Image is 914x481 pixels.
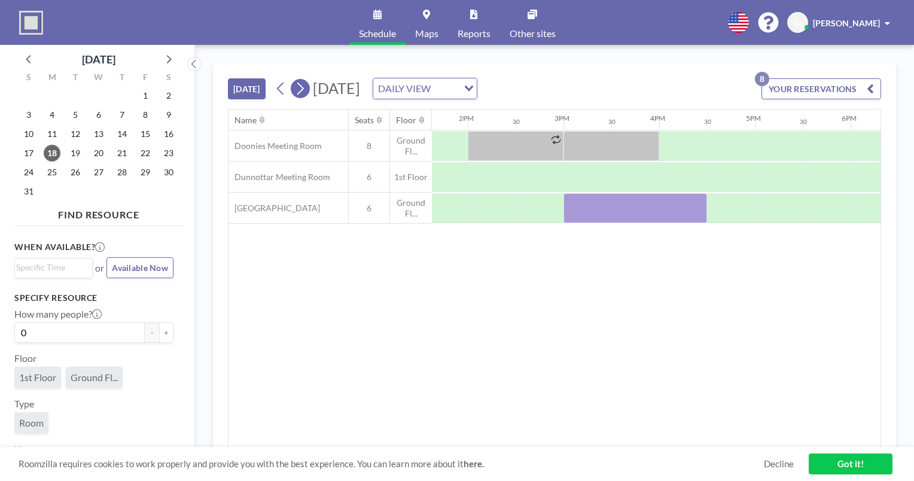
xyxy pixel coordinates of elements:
span: 8 [349,141,389,151]
span: SI [794,17,802,28]
button: Available Now [106,257,173,278]
span: Sunday, August 17, 2025 [20,145,37,162]
span: Ground Fl... [71,372,118,383]
span: Wednesday, August 6, 2025 [90,106,107,123]
div: Seats [355,115,374,126]
div: 3PM [555,114,569,123]
button: - [145,322,159,343]
div: 4PM [650,114,665,123]
div: F [133,71,157,86]
span: Friday, August 8, 2025 [137,106,154,123]
span: Maps [415,29,438,38]
span: Friday, August 22, 2025 [137,145,154,162]
div: 30 [608,118,616,126]
span: Room [19,417,44,429]
span: Dunnottar Meeting Room [228,172,330,182]
button: YOUR RESERVATIONS8 [761,78,881,99]
div: W [87,71,111,86]
div: 30 [800,118,807,126]
span: Schedule [359,29,396,38]
span: Wednesday, August 27, 2025 [90,164,107,181]
div: T [110,71,133,86]
span: Tuesday, August 5, 2025 [67,106,84,123]
span: 6 [349,172,389,182]
span: Thursday, August 7, 2025 [114,106,130,123]
div: 6PM [842,114,857,123]
div: Floor [396,115,416,126]
label: How many people? [14,308,102,320]
span: Tuesday, August 12, 2025 [67,126,84,142]
p: 8 [755,72,769,86]
input: Search for option [434,81,457,96]
span: Saturday, August 2, 2025 [160,87,177,104]
span: Ground Fl... [390,135,432,156]
span: Saturday, August 9, 2025 [160,106,177,123]
span: Friday, August 1, 2025 [137,87,154,104]
div: S [17,71,41,86]
span: Sunday, August 31, 2025 [20,183,37,200]
h3: Specify resource [14,293,173,303]
span: Thursday, August 14, 2025 [114,126,130,142]
span: 6 [349,203,389,214]
span: Sunday, August 24, 2025 [20,164,37,181]
span: Doonies Meeting Room [228,141,322,151]
a: Got it! [809,453,892,474]
button: + [159,322,173,343]
span: Sunday, August 3, 2025 [20,106,37,123]
span: Friday, August 15, 2025 [137,126,154,142]
span: Reports [458,29,490,38]
span: Friday, August 29, 2025 [137,164,154,181]
span: Wednesday, August 13, 2025 [90,126,107,142]
div: S [157,71,180,86]
span: Sunday, August 10, 2025 [20,126,37,142]
a: Decline [764,458,794,470]
span: Monday, August 11, 2025 [44,126,60,142]
span: Tuesday, August 26, 2025 [67,164,84,181]
input: Search for option [16,261,86,274]
a: here. [464,458,484,469]
span: Saturday, August 30, 2025 [160,164,177,181]
span: Monday, August 4, 2025 [44,106,60,123]
span: Other sites [510,29,556,38]
span: Tuesday, August 19, 2025 [67,145,84,162]
img: organization-logo [19,11,43,35]
h4: FIND RESOURCE [14,204,183,221]
div: [DATE] [82,51,115,68]
div: 2PM [459,114,474,123]
span: [DATE] [313,79,360,97]
span: 1st Floor [19,372,56,383]
label: Type [14,398,34,410]
div: Name [234,115,257,126]
span: Monday, August 18, 2025 [44,145,60,162]
button: [DATE] [228,78,266,99]
div: Search for option [15,258,92,276]
span: [GEOGRAPHIC_DATA] [228,203,320,214]
span: or [95,262,104,274]
span: Wednesday, August 20, 2025 [90,145,107,162]
label: Name [14,443,39,455]
label: Floor [14,352,36,364]
span: Monday, August 25, 2025 [44,164,60,181]
span: Available Now [112,263,168,273]
span: DAILY VIEW [376,81,433,96]
span: Roomzilla requires cookies to work properly and provide you with the best experience. You can lea... [19,458,764,470]
span: Ground Fl... [390,197,432,218]
div: 30 [513,118,520,126]
div: 5PM [746,114,761,123]
span: [PERSON_NAME] [813,18,880,28]
span: Thursday, August 28, 2025 [114,164,130,181]
div: T [64,71,87,86]
span: Saturday, August 23, 2025 [160,145,177,162]
span: 1st Floor [390,172,432,182]
div: Search for option [373,78,477,99]
span: Thursday, August 21, 2025 [114,145,130,162]
span: Saturday, August 16, 2025 [160,126,177,142]
div: M [41,71,64,86]
div: 30 [704,118,711,126]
